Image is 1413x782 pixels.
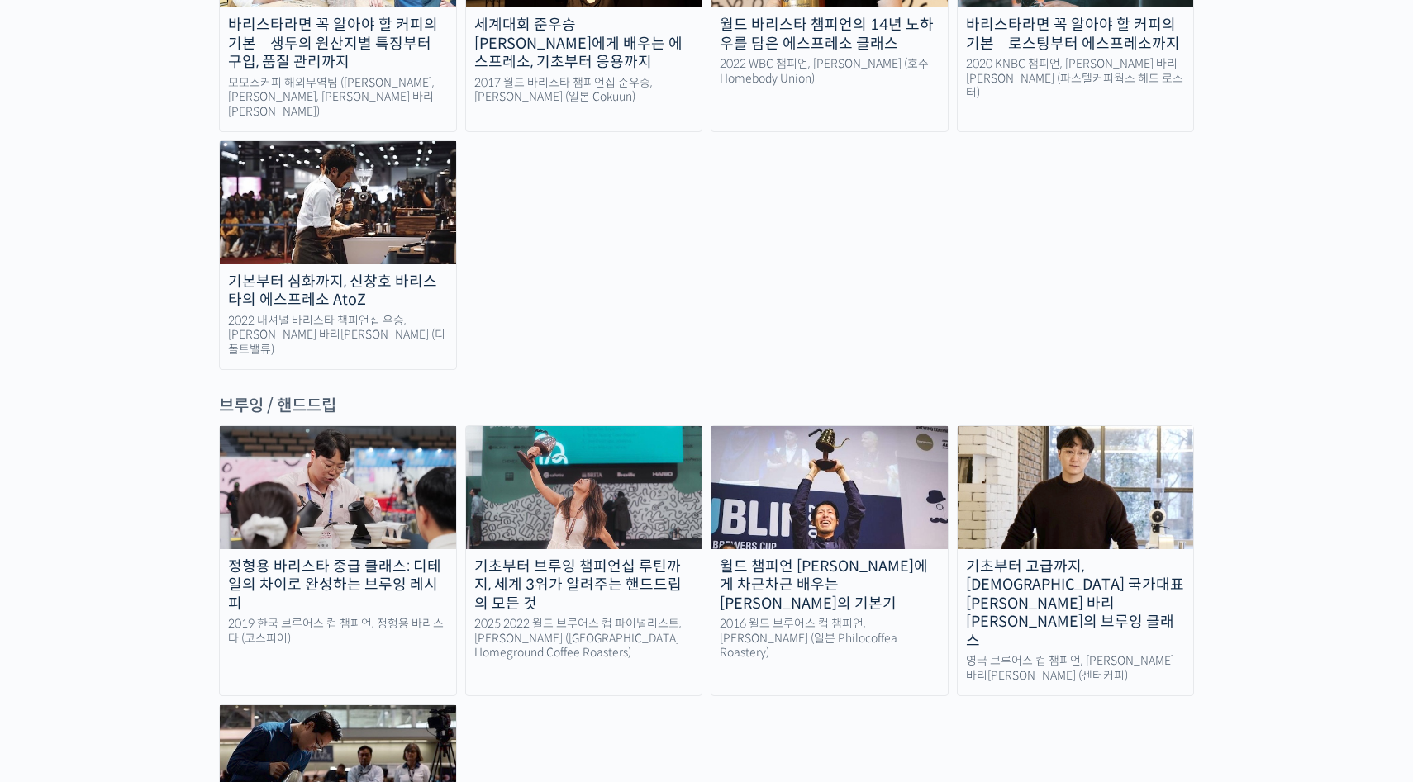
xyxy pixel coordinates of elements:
[219,425,457,696] a: 정형용 바리스타 중급 클래스: 디테일의 차이로 완성하는 브루잉 레시피 2019 한국 브루어스 컵 챔피언, 정형용 바리스타 (코스피어)
[151,549,171,562] span: 대화
[466,16,702,72] div: 세계대회 준우승 [PERSON_NAME]에게 배우는 에스프레소, 기초부터 응용까지
[958,57,1194,101] div: 2020 KNBC 챔피언, [PERSON_NAME] 바리[PERSON_NAME] (파스텔커피웍스 헤드 로스터)
[957,425,1195,696] a: 기초부터 고급까지, [DEMOGRAPHIC_DATA] 국가대표 [PERSON_NAME] 바리[PERSON_NAME]의 브루잉 클래스 영국 브루어스 컵 챔피언, [PERSON_...
[958,557,1194,651] div: 기초부터 고급까지, [DEMOGRAPHIC_DATA] 국가대표 [PERSON_NAME] 바리[PERSON_NAME]의 브루잉 클래스
[466,76,702,105] div: 2017 월드 바리스타 챔피언십 준우승, [PERSON_NAME] (일본 Cokuun)
[711,425,949,696] a: 월드 챔피언 [PERSON_NAME]에게 차근차근 배우는 [PERSON_NAME]의 기본기 2016 월드 브루어스 컵 챔피언, [PERSON_NAME] (일본 Philocof...
[255,548,275,562] span: 설정
[5,524,109,565] a: 홈
[711,557,948,614] div: 월드 챔피언 [PERSON_NAME]에게 차근차근 배우는 [PERSON_NAME]의 기본기
[958,654,1194,683] div: 영국 브루어스 컵 챔피언, [PERSON_NAME] 바리[PERSON_NAME] (센터커피)
[220,273,456,310] div: 기본부터 심화까지, 신창호 바리스타의 에스프레소 AtoZ
[213,524,317,565] a: 설정
[466,426,702,548] img: from-brewing-basics-to-competition_course-thumbnail.jpg
[958,426,1194,548] img: sanghopark-thumbnail.jpg
[465,425,703,696] a: 기초부터 브루잉 챔피언십 루틴까지, 세계 3위가 알려주는 핸드드립의 모든 것 2025 2022 월드 브루어스 컵 파이널리스트, [PERSON_NAME] ([GEOGRAPHIC...
[958,16,1194,53] div: 바리스타라면 꼭 알아야 할 커피의 기본 – 로스팅부터 에스프레소까지
[52,548,62,562] span: 홈
[466,557,702,614] div: 기초부터 브루잉 챔피언십 루틴까지, 세계 3위가 알려주는 핸드드립의 모든 것
[219,395,1194,417] div: 브루잉 / 핸드드립
[711,617,948,661] div: 2016 월드 브루어스 컵 챔피언, [PERSON_NAME] (일본 Philocoffea Roastery)
[109,524,213,565] a: 대화
[220,16,456,72] div: 바리스타라면 꼭 알아야 할 커피의 기본 – 생두의 원산지별 특징부터 구입, 품질 관리까지
[220,557,456,614] div: 정형용 바리스타 중급 클래스: 디테일의 차이로 완성하는 브루잉 레시피
[711,16,948,53] div: 월드 바리스타 챔피언의 14년 노하우를 담은 에스프레소 클래스
[220,141,456,263] img: changhoshin_thumbnail2.jpeg
[711,57,948,86] div: 2022 WBC 챔피언, [PERSON_NAME] (호주 Homebody Union)
[220,314,456,358] div: 2022 내셔널 바리스타 챔피언십 우승, [PERSON_NAME] 바리[PERSON_NAME] (디폴트밸류)
[711,426,948,548] img: fundamentals-of-brewing_course-thumbnail.jpeg
[220,76,456,120] div: 모모스커피 해외무역팀 ([PERSON_NAME], [PERSON_NAME], [PERSON_NAME] 바리[PERSON_NAME])
[219,140,457,370] a: 기본부터 심화까지, 신창호 바리스타의 에스프레소 AtoZ 2022 내셔널 바리스타 챔피언십 우승, [PERSON_NAME] 바리[PERSON_NAME] (디폴트밸류)
[220,617,456,646] div: 2019 한국 브루어스 컵 챔피언, 정형용 바리스타 (코스피어)
[466,617,702,661] div: 2025 2022 월드 브루어스 컵 파이널리스트, [PERSON_NAME] ([GEOGRAPHIC_DATA] Homeground Coffee Roasters)
[220,426,456,548] img: advanced-brewing_course-thumbnail.jpeg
